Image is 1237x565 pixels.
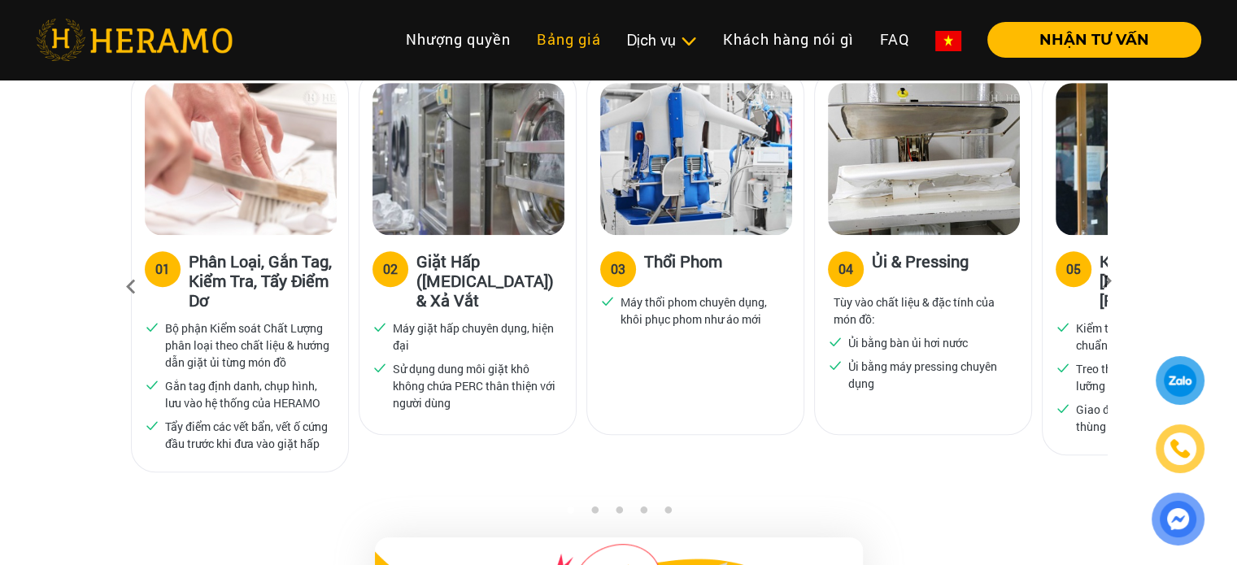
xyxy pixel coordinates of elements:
img: checked.svg [145,418,159,432]
button: 3 [611,506,627,522]
button: 1 [562,506,578,522]
div: 04 [838,259,853,279]
img: vn-flag.png [935,31,961,51]
h3: Giặt Hấp ([MEDICAL_DATA]) & Xả Vắt [416,251,563,310]
a: Khách hàng nói gì [710,22,867,57]
p: Máy thổi phom chuyên dụng, khôi phục phom như áo mới [621,293,785,328]
img: subToggleIcon [680,33,697,50]
img: heramo-quy-trinh-giat-hap-tieu-chuan-buoc-1 [145,83,337,235]
img: checked.svg [828,358,843,372]
img: checked.svg [145,319,159,334]
a: phone-icon [1158,427,1202,471]
button: 4 [635,506,651,522]
div: 02 [383,259,398,279]
p: Ủi bằng bàn ủi hơi nước [848,334,968,351]
p: Sử dụng dung môi giặt khô không chứa PERC thân thiện với người dùng [393,360,557,411]
h3: Phân Loại, Gắn Tag, Kiểm Tra, Tẩy Điểm Dơ [189,251,335,310]
img: heramo-quy-trinh-giat-hap-tieu-chuan-buoc-4 [828,83,1020,235]
img: checked.svg [372,360,387,375]
button: 5 [660,506,676,522]
img: checked.svg [600,293,615,308]
p: Gắn tag định danh, chụp hình, lưu vào hệ thống của HERAMO [165,377,329,411]
img: checked.svg [145,377,159,392]
a: Nhượng quyền [393,22,524,57]
img: phone-icon [1168,437,1191,461]
div: 05 [1066,259,1081,279]
img: heramo-quy-trinh-giat-hap-tieu-chuan-buoc-2 [372,83,564,235]
p: Tẩy điểm các vết bẩn, vết ố cứng đầu trước khi đưa vào giặt hấp [165,418,329,452]
img: checked.svg [828,334,843,349]
p: Máy giặt hấp chuyên dụng, hiện đại [393,319,557,354]
img: checked.svg [1056,401,1070,415]
a: NHẬN TƯ VẤN [974,33,1201,47]
img: heramo-quy-trinh-giat-hap-tieu-chuan-buoc-3 [600,83,792,235]
p: Tùy vào chất liệu & đặc tính của món đồ: [834,293,1013,328]
a: Bảng giá [524,22,614,57]
h3: Ủi & Pressing [872,251,969,284]
button: NHẬN TƯ VẤN [987,22,1201,58]
div: 03 [611,259,625,279]
img: checked.svg [1056,360,1070,375]
h3: Thổi Phom [644,251,722,284]
a: FAQ [867,22,922,57]
div: Dịch vụ [627,29,697,51]
img: checked.svg [372,319,387,334]
p: Bộ phận Kiểm soát Chất Lượng phân loại theo chất liệu & hướng dẫn giặt ủi từng món đồ [165,319,329,371]
p: Ủi bằng máy pressing chuyên dụng [848,358,1013,392]
img: checked.svg [1056,319,1070,334]
img: heramo-logo.png [36,19,233,61]
button: 2 [586,506,603,522]
div: 01 [155,259,170,279]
